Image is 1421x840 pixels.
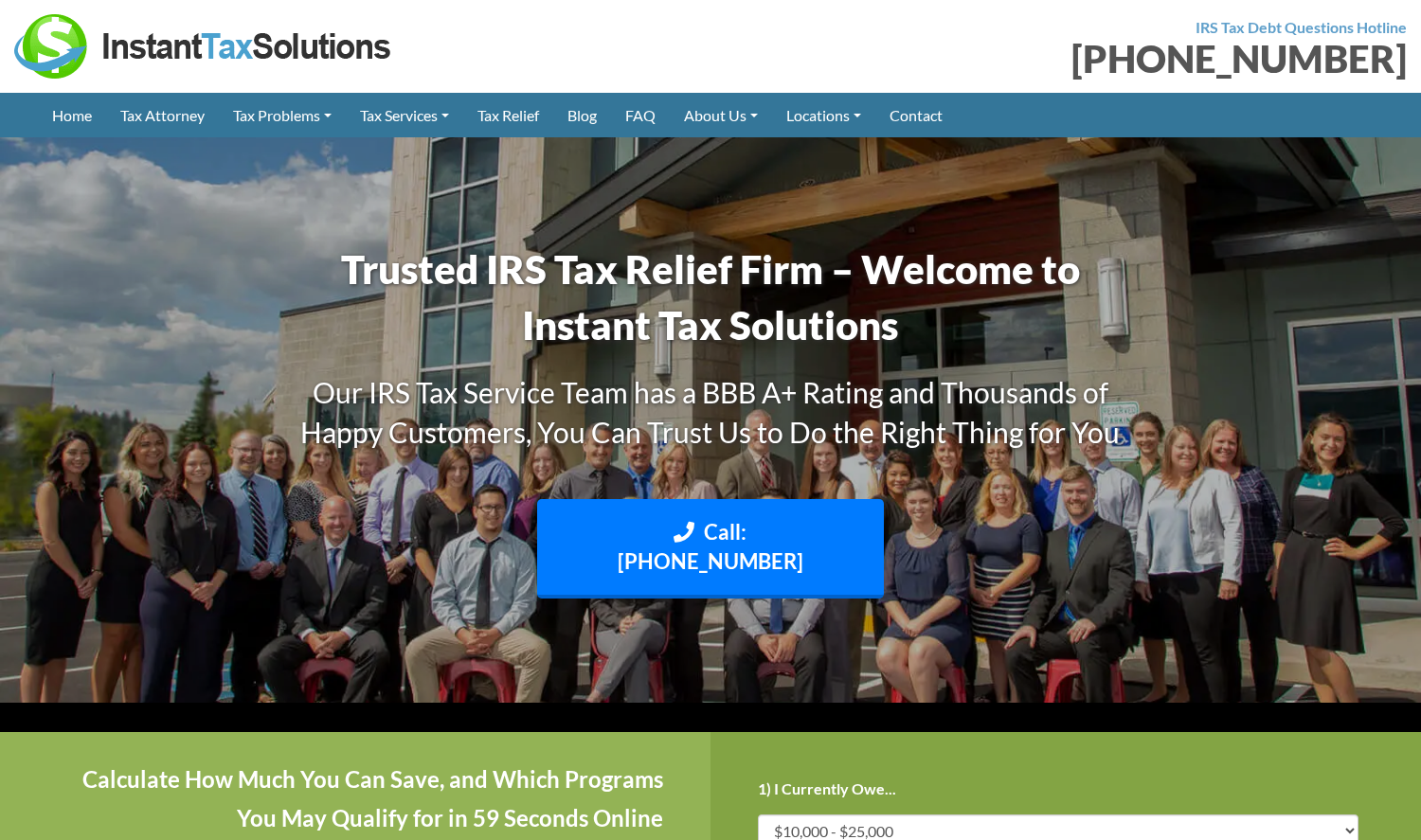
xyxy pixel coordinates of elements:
[14,14,393,79] img: Instant Tax Solutions Logo
[537,499,884,599] a: Call: [PHONE_NUMBER]
[875,93,957,137] a: Contact
[346,93,463,137] a: Tax Services
[758,779,896,799] label: 1) I Currently Owe...
[670,93,772,137] a: About Us
[772,93,875,137] a: Locations
[38,93,106,137] a: Home
[275,241,1146,353] h1: Trusted IRS Tax Relief Firm – Welcome to Instant Tax Solutions
[106,93,219,137] a: Tax Attorney
[463,93,553,137] a: Tax Relief
[14,35,393,53] a: Instant Tax Solutions Logo
[219,93,346,137] a: Tax Problems
[725,40,1407,78] div: [PHONE_NUMBER]
[611,93,670,137] a: FAQ
[47,760,663,838] h4: Calculate How Much You Can Save, and Which Programs You May Qualify for in 59 Seconds Online
[553,93,611,137] a: Blog
[1196,18,1407,36] strong: IRS Tax Debt Questions Hotline
[275,372,1146,452] h3: Our IRS Tax Service Team has a BBB A+ Rating and Thousands of Happy Customers, You Can Trust Us t...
